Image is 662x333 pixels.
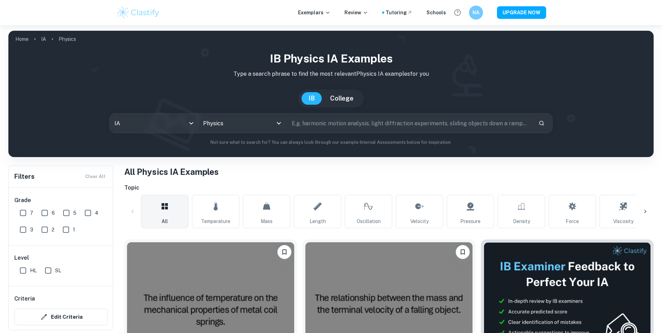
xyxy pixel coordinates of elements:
[452,7,463,18] button: Help and Feedback
[14,254,108,262] h6: Level
[52,226,54,234] span: 2
[386,9,412,16] a: Tutoring
[298,9,330,16] p: Exemplars
[124,184,654,192] h6: Topic
[14,309,108,325] button: Edit Criteria
[14,196,108,205] h6: Grade
[73,226,75,234] span: 1
[8,31,654,157] img: profile cover
[456,245,470,259] button: Bookmark
[469,6,483,20] button: NA
[287,113,533,133] input: E.g. harmonic motion analysis, light diffraction experiments, sliding objects down a ramp...
[261,217,273,225] span: Mass
[14,295,35,303] h6: Criteria
[302,92,322,105] button: IB
[410,217,429,225] span: Velocity
[15,34,29,44] a: Home
[14,70,648,78] p: Type a search phrase to find the most relevant Physics IA examples for you
[116,6,161,20] img: Clastify logo
[52,209,55,217] span: 6
[55,267,61,274] span: SL
[426,9,446,16] a: Schools
[73,209,76,217] span: 5
[124,165,654,178] h1: All Physics IA Examples
[30,267,37,274] span: HL
[274,118,284,128] button: Open
[613,217,633,225] span: Viscosity
[566,217,579,225] span: Force
[323,92,360,105] button: College
[536,117,548,129] button: Search
[460,217,481,225] span: Pressure
[357,217,381,225] span: Oscillation
[14,172,35,182] h6: Filters
[162,217,168,225] span: All
[472,9,480,16] h6: NA
[201,217,230,225] span: Temperature
[41,34,46,44] a: IA
[14,139,648,146] p: Not sure what to search for? You can always look through our example Internal Assessments below f...
[497,6,546,19] button: UPGRADE NOW
[14,50,648,67] h1: IB Physics IA examples
[344,9,368,16] p: Review
[277,245,291,259] button: Bookmark
[110,113,198,133] div: IA
[310,217,326,225] span: Length
[30,226,33,234] span: 3
[95,209,98,217] span: 4
[513,217,530,225] span: Density
[59,35,76,43] p: Physics
[30,209,33,217] span: 7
